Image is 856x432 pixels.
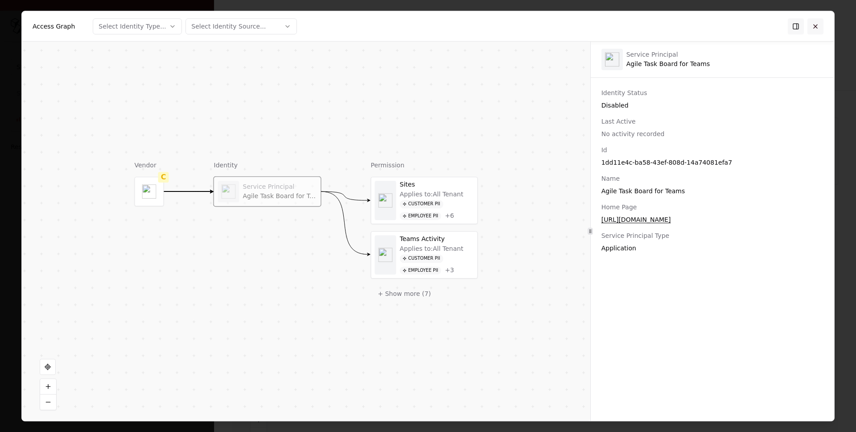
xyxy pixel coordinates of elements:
[445,266,454,274] button: +3
[601,203,823,212] div: Home Page
[601,88,823,97] div: Identity Status
[214,161,321,170] div: Identity
[400,212,441,220] div: Employee PII
[601,187,823,195] div: Agile Task Board for Teams
[33,22,75,31] div: Access Graph
[99,22,166,31] div: Select Identity Type...
[445,212,454,220] button: +6
[400,254,444,263] div: Customer PII
[185,18,297,34] button: Select Identity Source...
[601,231,823,240] div: Service Principal Type
[93,18,182,34] button: Select Identity Type...
[400,191,464,199] div: Applies to: All Tenant
[445,266,454,274] div: + 3
[626,51,710,59] div: Service Principal
[605,52,619,66] img: entra
[158,172,169,183] div: C
[601,130,665,137] span: No activity recorded
[601,145,823,154] div: Id
[445,212,454,220] div: + 6
[400,245,464,253] div: Applies to: All Tenant
[626,51,710,68] div: Agile Task Board for Teams
[371,161,478,170] div: Permission
[400,266,441,275] div: Employee PII
[601,174,823,183] div: Name
[400,235,474,243] div: Teams Activity
[371,286,438,302] button: + Show more (7)
[191,22,266,31] div: Select Identity Source...
[243,183,317,191] div: Service Principal
[135,161,164,170] div: Vendor
[601,244,823,253] div: Application
[601,158,823,167] div: 1dd11e4c-ba58-43ef-808d-14a74081efa7
[601,215,682,224] a: [URL][DOMAIN_NAME]
[601,101,823,110] div: Disabled
[601,117,823,126] div: Last Active
[400,200,444,208] div: Customer PII
[243,192,317,200] div: Agile Task Board for Teams
[400,181,474,189] div: Sites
